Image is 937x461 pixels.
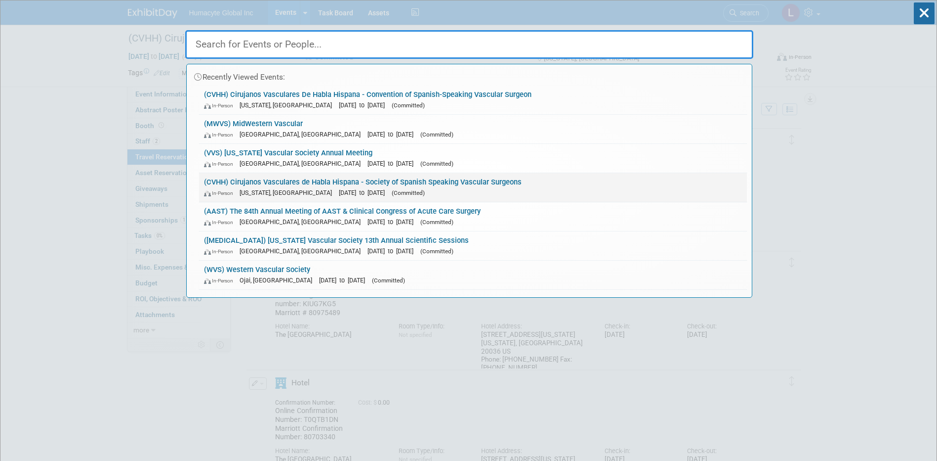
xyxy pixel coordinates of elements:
[204,277,238,284] span: In-Person
[420,160,453,167] span: (Committed)
[339,101,390,109] span: [DATE] to [DATE]
[199,173,747,202] a: (CVHH) Cirujanos Vasculares de Habla Hispana - Society of Spanish Speaking Vascular Surgeons In-P...
[367,160,418,167] span: [DATE] to [DATE]
[367,218,418,226] span: [DATE] to [DATE]
[185,30,753,59] input: Search for Events or People...
[420,131,453,138] span: (Committed)
[240,101,337,109] span: [US_STATE], [GEOGRAPHIC_DATA]
[319,277,370,284] span: [DATE] to [DATE]
[204,102,238,109] span: In-Person
[199,115,747,143] a: (MWVS) MidWestern Vascular In-Person [GEOGRAPHIC_DATA], [GEOGRAPHIC_DATA] [DATE] to [DATE] (Commi...
[420,248,453,255] span: (Committed)
[240,277,317,284] span: Ojai, [GEOGRAPHIC_DATA]
[199,144,747,173] a: (VVS) [US_STATE] Vascular Society Annual Meeting In-Person [GEOGRAPHIC_DATA], [GEOGRAPHIC_DATA] [...
[367,247,418,255] span: [DATE] to [DATE]
[204,248,238,255] span: In-Person
[392,102,425,109] span: (Committed)
[199,202,747,231] a: (AAST) The 84th Annual Meeting of AAST & Clinical Congress of Acute Care Surgery In-Person [GEOGR...
[420,219,453,226] span: (Committed)
[199,231,747,260] a: ([MEDICAL_DATA]) [US_STATE] Vascular Society 13th Annual Scientific Sessions In-Person [GEOGRAPHI...
[240,247,366,255] span: [GEOGRAPHIC_DATA], [GEOGRAPHIC_DATA]
[204,219,238,226] span: In-Person
[339,189,390,196] span: [DATE] to [DATE]
[199,86,747,114] a: (CVHH) Cirujanos Vasculares De Habla Hispana - Convention of Spanish-Speaking Vascular Surgeon In...
[192,64,747,86] div: Recently Viewed Events:
[240,189,337,196] span: [US_STATE], [GEOGRAPHIC_DATA]
[240,131,366,138] span: [GEOGRAPHIC_DATA], [GEOGRAPHIC_DATA]
[372,277,405,284] span: (Committed)
[367,131,418,138] span: [DATE] to [DATE]
[204,190,238,196] span: In-Person
[204,132,238,138] span: In-Person
[204,161,238,167] span: In-Person
[240,160,366,167] span: [GEOGRAPHIC_DATA], [GEOGRAPHIC_DATA]
[392,189,425,196] span: (Committed)
[199,261,747,289] a: (WVS) Western Vascular Society In-Person Ojai, [GEOGRAPHIC_DATA] [DATE] to [DATE] (Committed)
[240,218,366,226] span: [GEOGRAPHIC_DATA], [GEOGRAPHIC_DATA]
